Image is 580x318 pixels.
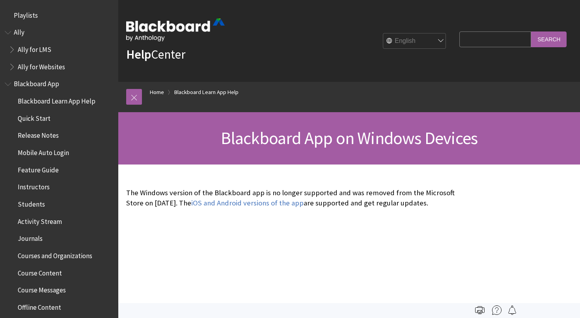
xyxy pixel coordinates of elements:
a: Home [150,87,164,97]
span: Instructors [18,181,50,191]
img: Follow this page [507,305,517,315]
span: Courses and Organizations [18,249,92,260]
span: Ally for Websites [18,60,65,71]
span: Ally [14,26,24,37]
span: Feature Guide [18,163,59,174]
a: iOS and Android versions of the app [191,198,304,208]
span: Playlists [14,9,38,19]
img: Blackboard by Anthology [126,18,225,41]
img: More help [492,305,502,315]
span: Activity Stream [18,215,62,226]
span: Blackboard App [14,78,59,88]
span: Release Notes [18,129,59,140]
select: Site Language Selector [383,33,446,49]
strong: Help [126,46,151,62]
span: Quick Start [18,112,50,122]
a: HelpCenter [126,46,185,62]
p: The Windows version of the Blackboard app is no longer supported and was removed from the Microso... [126,188,455,208]
input: Search [531,31,567,47]
span: Blackboard Learn App Help [18,94,95,105]
span: Offline Content [18,301,61,311]
a: Blackboard Learn App Help [174,87,239,97]
span: Students [18,198,45,208]
nav: Book outline for Playlists [5,9,114,22]
img: Print [475,305,485,315]
nav: Book outline for Anthology Ally Help [5,26,114,74]
span: Ally for LMS [18,43,51,54]
span: Mobile Auto Login [18,146,69,157]
span: Course Messages [18,284,66,294]
span: Journals [18,232,43,243]
span: Blackboard App on Windows Devices [221,127,478,149]
span: Course Content [18,266,62,277]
